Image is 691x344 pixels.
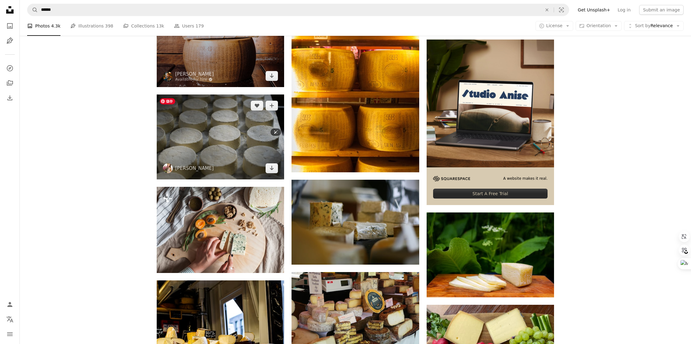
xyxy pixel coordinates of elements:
[123,16,164,36] a: Collections 13k
[174,16,204,36] a: Users 179
[624,21,684,31] button: Sort byRelevance
[266,163,278,173] a: Download
[105,23,114,29] span: 398
[574,5,614,15] a: Get Unsplash+
[635,23,673,29] span: Relevance
[503,176,548,181] span: A website makes it real.
[536,21,573,31] button: License
[27,4,38,16] button: Search Unsplash
[4,328,16,340] button: Menu
[266,71,278,81] a: Download
[576,21,622,31] button: Orientation
[433,189,548,199] div: Start A Free Trial
[433,176,470,181] img: file-1705255347840-230a6ab5bca9image
[156,23,164,29] span: 13k
[427,40,554,167] img: file-1705123271268-c3eaf6a79b21image
[157,134,284,140] a: white round food on gray tray
[292,317,419,323] a: a variety of cheeses on display at a market
[157,187,284,273] img: a person is cutting cheese on a cutting board
[427,212,554,297] img: a piece of cheese sitting on top of a wooden cutting board
[160,98,175,104] span: 儲存
[639,5,684,15] button: Submit an image
[175,71,214,77] a: [PERSON_NAME]
[586,23,611,28] span: Orientation
[546,23,563,28] span: License
[554,4,569,16] button: Visual search
[157,227,284,233] a: a person is cutting cheese on a cutting board
[157,94,284,179] img: white round food on gray tray
[175,165,214,171] a: [PERSON_NAME]
[4,20,16,32] a: Photos
[175,77,214,82] a: Available for hire
[70,16,113,36] a: Illustrations 398
[4,77,16,89] a: Collections
[4,35,16,47] a: Illustrations
[163,163,173,173] img: Go to Zoe Richardson's profile
[292,69,419,75] a: brown ceramic jars on brown wooden shelf
[614,5,634,15] a: Log in
[635,23,650,28] span: Sort by
[163,72,173,82] img: Go to Elio Santos's profile
[251,101,263,111] button: Like
[540,4,554,16] button: Clear
[196,23,204,29] span: 179
[427,40,554,205] a: A website makes it real.Start A Free Trial
[4,298,16,311] a: Log in / Sign up
[27,4,569,16] form: Find visuals sitewide
[4,313,16,325] button: Language
[4,4,16,17] a: Home — Unsplash
[292,180,419,265] img: several different types of cheese stacked on top of each other
[266,101,278,111] button: Add to Collection
[4,92,16,104] a: Download History
[427,252,554,258] a: a piece of cheese sitting on top of a wooden cutting board
[292,219,419,225] a: several different types of cheese stacked on top of each other
[4,62,16,74] a: Explore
